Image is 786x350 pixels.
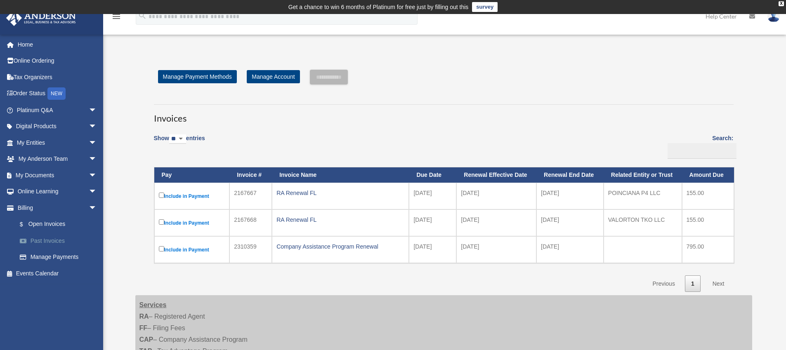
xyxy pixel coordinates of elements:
a: Manage Account [247,70,300,83]
strong: FF [139,324,148,331]
td: 2310359 [229,236,272,263]
i: search [138,11,147,20]
span: arrow_drop_down [89,102,105,119]
a: My Entitiesarrow_drop_down [6,134,109,151]
strong: Services [139,301,167,308]
th: Invoice #: activate to sort column ascending [229,167,272,183]
td: [DATE] [456,209,536,236]
td: 155.00 [682,209,734,236]
th: Invoice Name: activate to sort column ascending [272,167,409,183]
div: Company Assistance Program Renewal [276,241,404,252]
input: Include in Payment [159,246,164,251]
th: Renewal Effective Date: activate to sort column ascending [456,167,536,183]
div: RA Renewal FL [276,187,404,199]
label: Include in Payment [159,218,225,228]
span: $ [24,219,28,230]
span: arrow_drop_down [89,134,105,151]
img: Anderson Advisors Platinum Portal [4,10,78,26]
input: Search: [668,143,736,159]
a: My Documentsarrow_drop_down [6,167,109,183]
span: arrow_drop_down [89,118,105,135]
th: Amount Due: activate to sort column ascending [682,167,734,183]
td: 2167668 [229,209,272,236]
td: 2167667 [229,183,272,209]
a: 1 [685,275,701,292]
i: menu [111,12,121,21]
a: Events Calendar [6,265,109,282]
span: arrow_drop_down [89,151,105,168]
td: [DATE] [409,183,456,209]
td: [DATE] [409,236,456,263]
td: POINCIANA P4 LLC [604,183,682,209]
a: Online Learningarrow_drop_down [6,183,109,200]
img: User Pic [767,10,780,22]
td: [DATE] [536,183,604,209]
label: Search: [665,133,734,159]
a: survey [472,2,498,12]
a: Digital Productsarrow_drop_down [6,118,109,135]
a: Billingarrow_drop_down [6,200,109,216]
select: Showentries [169,134,186,144]
a: Tax Organizers [6,69,109,85]
strong: CAP [139,336,153,343]
div: close [779,1,784,6]
td: [DATE] [409,209,456,236]
td: [DATE] [456,236,536,263]
a: Past Invoices [12,233,109,249]
td: 795.00 [682,236,734,263]
a: Next [706,275,731,292]
td: [DATE] [536,236,604,263]
td: [DATE] [536,209,604,236]
div: NEW [47,87,66,100]
div: Get a chance to win 6 months of Platinum for free just by filling out this [288,2,469,12]
div: RA Renewal FL [276,214,404,226]
td: [DATE] [456,183,536,209]
a: Previous [646,275,681,292]
input: Include in Payment [159,219,164,225]
a: menu [111,14,121,21]
a: Online Ordering [6,53,109,69]
a: Manage Payments [12,249,109,265]
a: Manage Payment Methods [158,70,237,83]
span: arrow_drop_down [89,167,105,184]
span: arrow_drop_down [89,200,105,216]
a: $Open Invoices [12,216,105,233]
h3: Invoices [154,104,734,125]
th: Pay: activate to sort column descending [154,167,230,183]
a: Platinum Q&Aarrow_drop_down [6,102,109,118]
input: Include in Payment [159,193,164,198]
label: Include in Payment [159,244,225,255]
strong: RA [139,313,149,320]
td: VALORTON TKO LLC [604,209,682,236]
label: Include in Payment [159,191,225,201]
th: Due Date: activate to sort column ascending [409,167,456,183]
a: My Anderson Teamarrow_drop_down [6,151,109,167]
span: arrow_drop_down [89,183,105,200]
a: Order StatusNEW [6,85,109,102]
label: Show entries [154,133,205,152]
a: Home [6,36,109,53]
th: Renewal End Date: activate to sort column ascending [536,167,604,183]
td: 155.00 [682,183,734,209]
th: Related Entity or Trust: activate to sort column ascending [604,167,682,183]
